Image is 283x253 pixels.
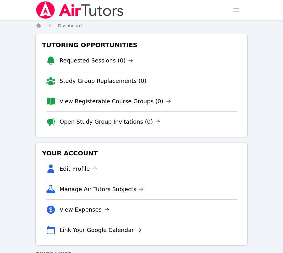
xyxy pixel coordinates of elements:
[41,39,243,51] h3: Tutoring Opportunities
[58,23,82,29] a: Dashboard
[41,148,243,159] h3: Your Account
[35,1,124,19] img: Air Tutors
[60,226,141,234] a: Link Your Google Calendar
[35,23,248,29] nav: Breadcrumb
[60,185,144,194] a: Manage Air Tutors Subjects
[58,23,82,28] span: Dashboard
[60,97,171,106] a: View Registerable Course Groups (0)
[60,164,98,173] a: Edit Profile
[60,205,109,214] a: View Expenses
[60,77,154,85] a: Study Group Replacements (0)
[60,117,161,126] a: Open Study Group Invitations (0)
[60,56,133,65] a: Requested Sessions (0)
